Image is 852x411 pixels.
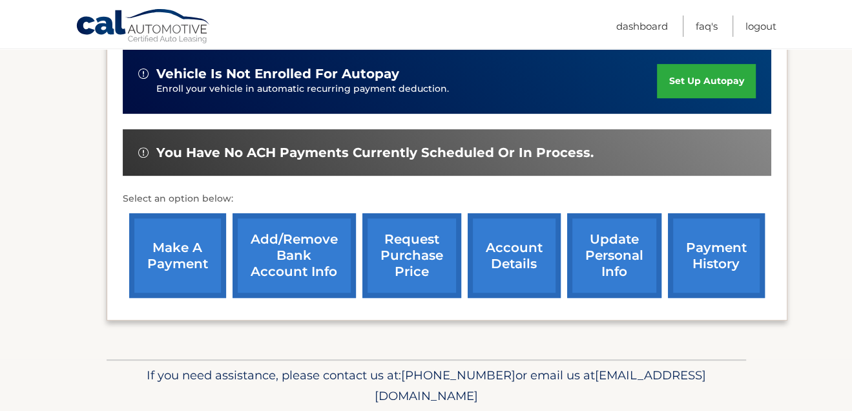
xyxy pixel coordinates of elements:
p: If you need assistance, please contact us at: or email us at [115,365,738,406]
a: Add/Remove bank account info [233,213,356,298]
a: account details [468,213,561,298]
a: Logout [745,16,776,37]
span: [PHONE_NUMBER] [401,368,515,383]
p: Enroll your vehicle in automatic recurring payment deduction. [156,82,658,96]
span: You have no ACH payments currently scheduled or in process. [156,145,594,161]
p: Select an option below: [123,191,771,207]
span: [EMAIL_ADDRESS][DOMAIN_NAME] [375,368,706,403]
a: update personal info [567,213,661,298]
a: set up autopay [657,64,755,98]
span: vehicle is not enrolled for autopay [156,66,399,82]
a: payment history [668,213,765,298]
a: make a payment [129,213,226,298]
a: request purchase price [362,213,461,298]
a: Cal Automotive [76,8,211,46]
a: FAQ's [696,16,718,37]
img: alert-white.svg [138,68,149,79]
img: alert-white.svg [138,147,149,158]
a: Dashboard [616,16,668,37]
